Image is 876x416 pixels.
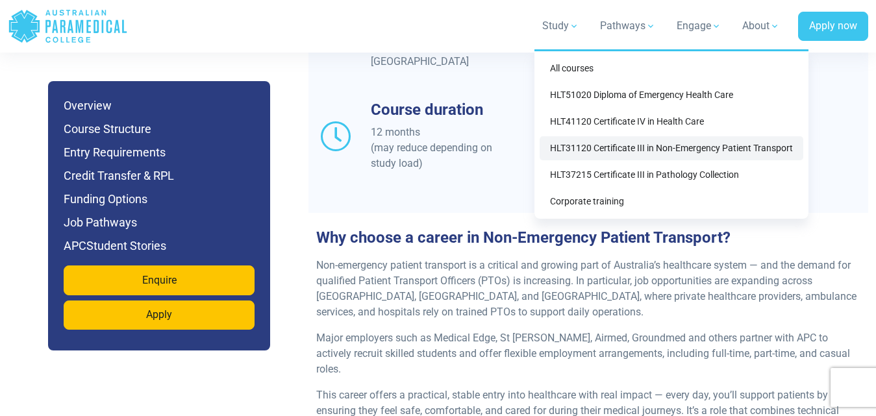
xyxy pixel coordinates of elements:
[534,49,808,219] div: Study
[308,228,868,247] h3: Why choose a career in Non-Emergency Patient Transport?
[8,5,128,47] a: Australian Paramedical College
[734,8,788,44] a: About
[540,136,803,160] a: HLT31120 Certificate III in Non-Emergency Patient Transport
[540,110,803,134] a: HLT41120 Certificate IV in Health Care
[371,101,503,119] h3: Course duration
[592,8,664,44] a: Pathways
[534,8,587,44] a: Study
[316,330,860,377] p: Major employers such as Medical Edge, St [PERSON_NAME], Airmed, Groundmed and others partner with...
[540,56,803,80] a: All courses
[669,8,729,44] a: Engage
[316,258,860,320] p: Non-emergency patient transport is a critical and growing part of Australia’s healthcare system —...
[798,12,868,42] a: Apply now
[540,83,803,107] a: HLT51020 Diploma of Emergency Health Care
[540,190,803,214] a: Corporate training
[371,125,503,171] div: 12 months (may reduce depending on study load)
[540,163,803,187] a: HLT37215 Certificate III in Pathology Collection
